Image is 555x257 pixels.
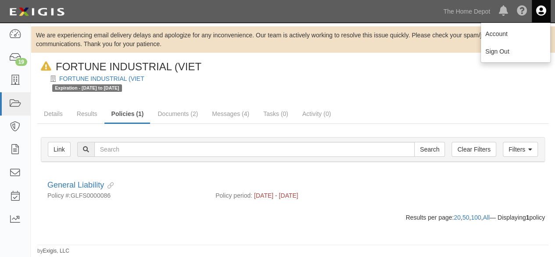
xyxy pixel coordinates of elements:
span: [DATE] - [DATE] [254,192,298,199]
div: Results per page: , , , — Displaying policy [34,213,551,222]
i: In Default since 06/21/2024 [41,62,51,71]
a: Details [37,105,69,123]
a: Documents (2) [151,105,204,123]
span: FORTUNE INDUSTRIAL (VIET [56,61,201,72]
a: Exigis, LLC [43,248,69,254]
a: Link [48,142,71,157]
i: This policy is linked to other agreements [104,183,114,189]
a: Sign Out [481,43,550,60]
a: General Liability [47,181,104,189]
a: Clear Filters [451,142,496,157]
span: Expiration - [DATE] to [DATE] [52,84,122,92]
small: by [37,247,69,255]
a: Messages (4) [205,105,256,123]
a: Results [70,105,104,123]
a: Account [481,25,550,43]
a: Tasks (0) [257,105,295,123]
div: FORTUNE INDUSTRIAL (VIET [37,59,201,74]
a: 20 [454,214,461,221]
a: All [483,214,490,221]
p: Policy #: [47,191,71,200]
a: 50 [462,214,469,221]
b: 1 [526,214,529,221]
div: GLFS0000086 [41,191,209,200]
div: We are experiencing email delivery delays and apologize for any inconvenience. Our team is active... [31,31,555,48]
i: Help Center - Complianz [517,6,527,17]
a: The Home Depot [439,3,494,20]
input: Search [94,142,415,157]
a: Activity (0) [296,105,337,123]
a: 100 [471,214,481,221]
img: logo-5460c22ac91f19d4615b14bd174203de0afe785f0fc80cf4dbbc73dc1793850b.png [7,4,67,20]
a: Filters [503,142,538,157]
a: FORTUNE INDUSTRIAL (VIET [59,75,144,82]
p: Policy period: [215,191,252,200]
div: 19 [15,58,27,66]
input: Search [414,142,445,157]
a: Policies (1) [104,105,150,124]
